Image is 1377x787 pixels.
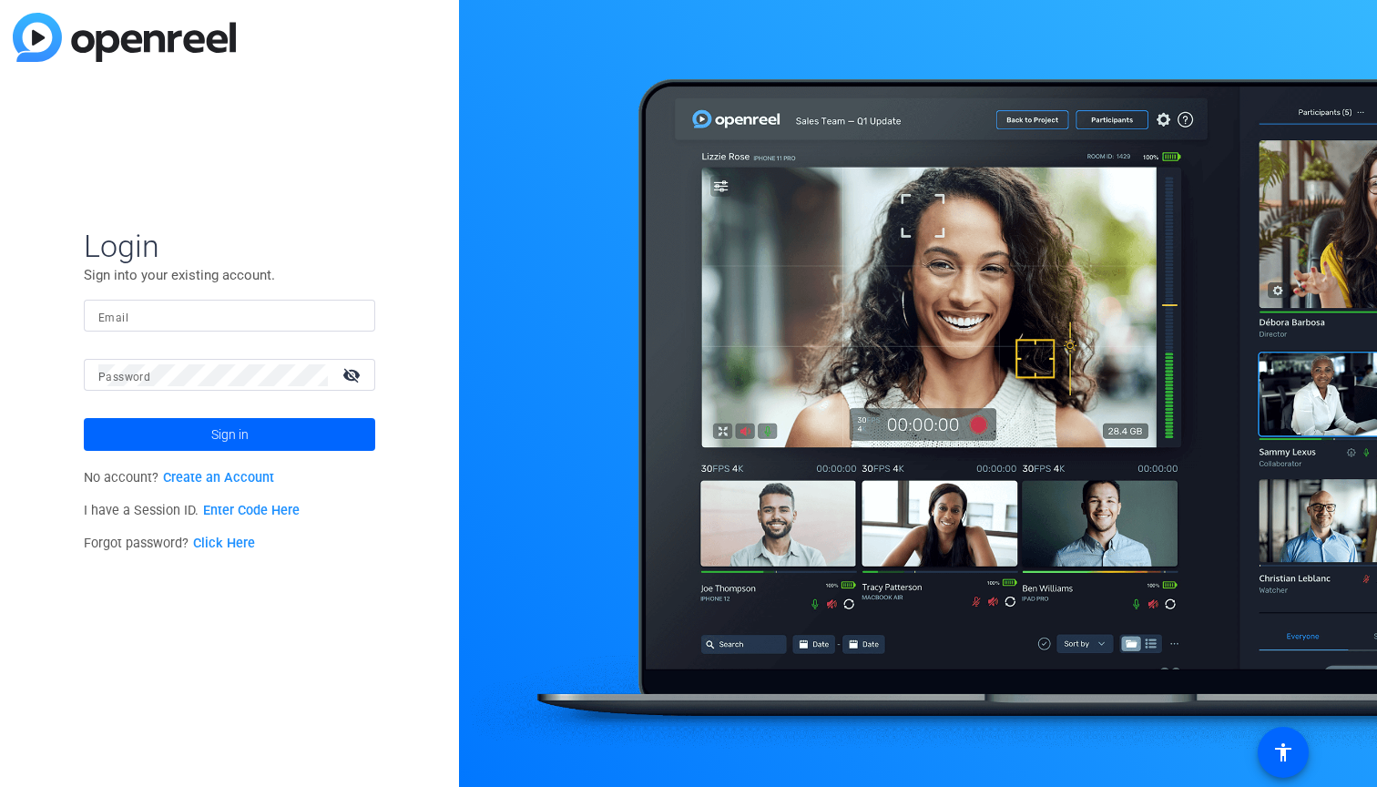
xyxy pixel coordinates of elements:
[84,470,274,485] span: No account?
[84,536,255,551] span: Forgot password?
[211,412,249,457] span: Sign in
[84,503,300,518] span: I have a Session ID.
[84,227,375,265] span: Login
[203,503,300,518] a: Enter Code Here
[163,470,274,485] a: Create an Account
[98,305,361,327] input: Enter Email Address
[98,371,150,383] mat-label: Password
[84,265,375,285] p: Sign into your existing account.
[193,536,255,551] a: Click Here
[84,418,375,451] button: Sign in
[331,362,375,388] mat-icon: visibility_off
[98,312,128,324] mat-label: Email
[13,13,236,62] img: blue-gradient.svg
[1272,741,1294,763] mat-icon: accessibility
